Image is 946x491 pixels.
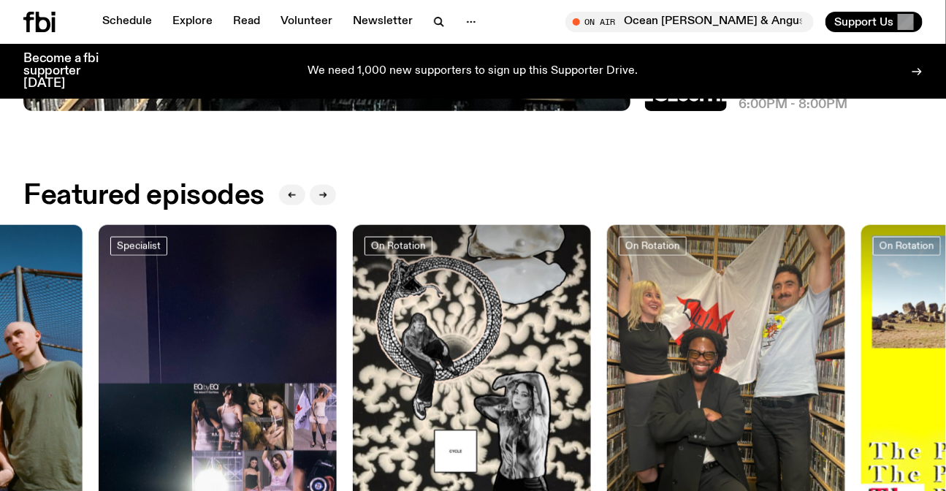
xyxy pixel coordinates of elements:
span: On Rotation [371,240,426,251]
a: On Rotation [365,237,432,256]
a: Read [224,12,269,32]
a: Newsletter [344,12,421,32]
span: Support Us [834,15,893,28]
a: Specialist [110,237,167,256]
span: On Rotation [625,240,680,251]
h2: Featured episodes [23,183,264,209]
a: On Rotation [619,237,687,256]
a: On Rotation [873,237,941,256]
span: 6:00pm - 8:00pm [739,99,847,111]
a: Explore [164,12,221,32]
a: Schedule [94,12,161,32]
h3: Become a fbi supporter [DATE] [23,53,117,90]
span: Specialist [117,240,161,251]
p: We need 1,000 new supporters to sign up this Supporter Drive. [308,65,638,78]
button: On AirOcean [PERSON_NAME] & Angus x [DATE] Arvos [565,12,814,32]
button: Support Us [825,12,923,32]
span: On Rotation [880,240,934,251]
a: Volunteer [272,12,341,32]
